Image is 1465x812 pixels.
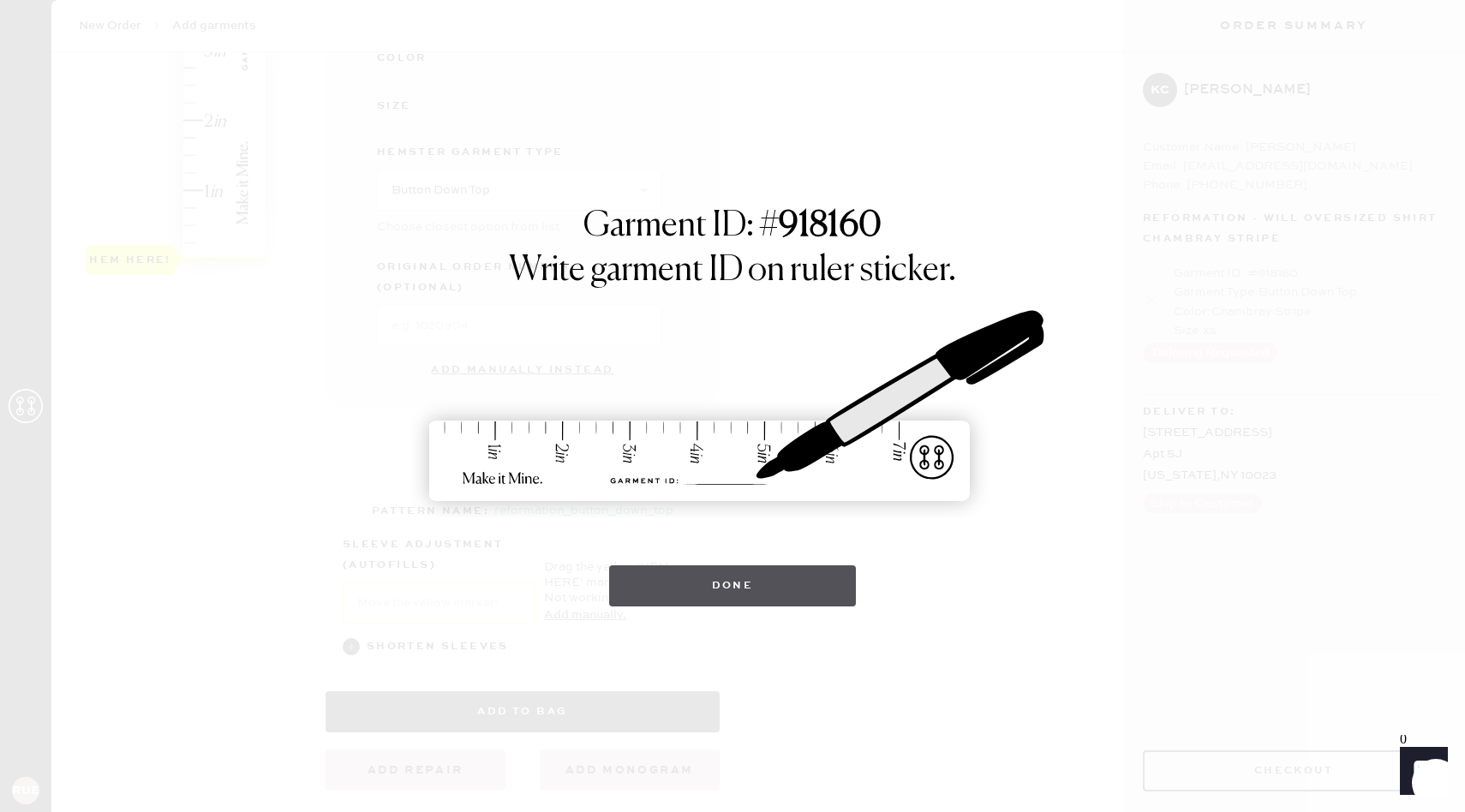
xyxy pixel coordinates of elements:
h1: Write garment ID on ruler sticker. [509,250,956,291]
img: ruler-sticker-sharpie.svg [411,266,1054,548]
iframe: Front Chat [1384,735,1457,809]
button: Done [609,565,857,606]
strong: 918160 [779,209,882,243]
h1: Garment ID: # [583,206,882,250]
